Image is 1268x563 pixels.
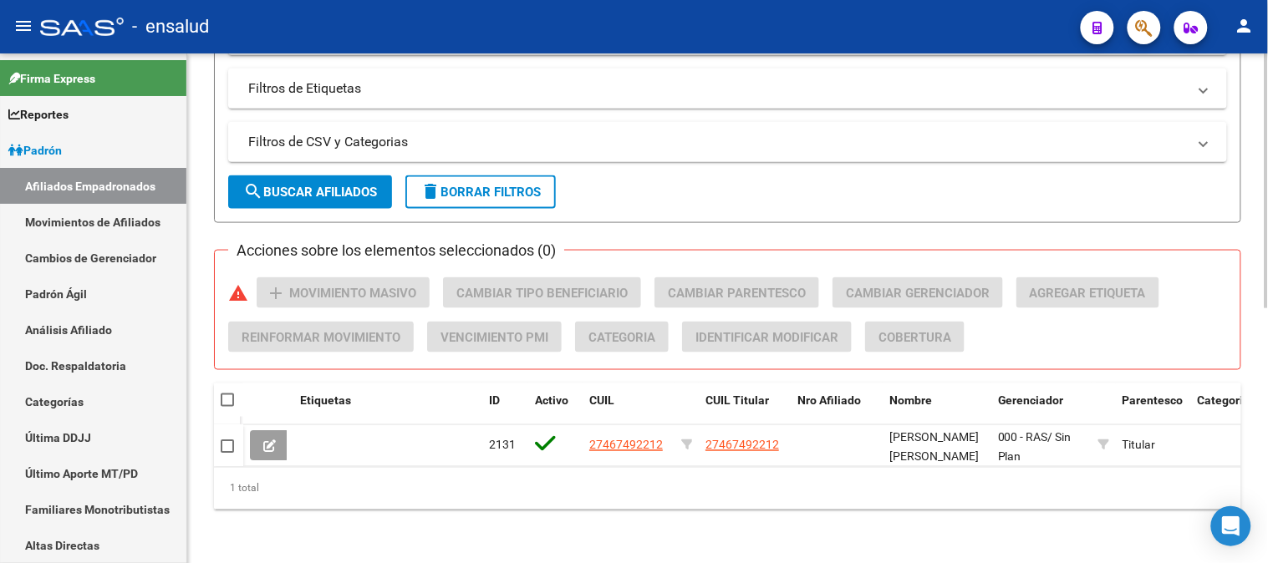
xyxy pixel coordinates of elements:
[528,383,583,439] datatable-header-cell: Activo
[833,277,1003,308] button: Cambiar Gerenciador
[289,286,416,301] span: Movimiento Masivo
[443,277,641,308] button: Cambiar Tipo Beneficiario
[243,181,263,201] mat-icon: search
[1016,277,1159,308] button: Agregar Etiqueta
[427,322,562,353] button: Vencimiento PMI
[214,468,1241,510] div: 1 total
[878,330,951,345] span: Cobertura
[695,330,838,345] span: Identificar Modificar
[889,431,979,464] span: [PERSON_NAME] [PERSON_NAME]
[1235,16,1255,36] mat-icon: person
[535,394,568,408] span: Activo
[1198,394,1250,408] span: Categoria
[228,68,1227,109] mat-expansion-panel-header: Filtros de Etiquetas
[228,283,248,303] mat-icon: warning
[705,439,779,452] span: 27467492212
[405,175,556,209] button: Borrar Filtros
[575,322,669,353] button: Categoria
[1030,286,1146,301] span: Agregar Etiqueta
[293,383,482,439] datatable-header-cell: Etiquetas
[13,16,33,36] mat-icon: menu
[682,322,852,353] button: Identificar Modificar
[668,286,806,301] span: Cambiar Parentesco
[998,431,1048,444] span: 000 - RAS
[8,105,69,124] span: Reportes
[797,394,861,408] span: Nro Afiliado
[243,185,377,200] span: Buscar Afiliados
[248,133,1187,151] mat-panel-title: Filtros de CSV y Categorias
[705,394,769,408] span: CUIL Titular
[883,383,991,439] datatable-header-cell: Nombre
[8,69,95,88] span: Firma Express
[456,286,628,301] span: Cambiar Tipo Beneficiario
[889,394,932,408] span: Nombre
[489,439,516,452] span: 2131
[654,277,819,308] button: Cambiar Parentesco
[846,286,990,301] span: Cambiar Gerenciador
[228,122,1227,162] mat-expansion-panel-header: Filtros de CSV y Categorias
[998,394,1064,408] span: Gerenciador
[699,383,791,439] datatable-header-cell: CUIL Titular
[257,277,430,308] button: Movimiento Masivo
[583,383,675,439] datatable-header-cell: CUIL
[132,8,209,45] span: - ensalud
[228,322,414,353] button: Reinformar Movimiento
[1123,394,1184,408] span: Parentesco
[482,383,528,439] datatable-header-cell: ID
[991,383,1092,439] datatable-header-cell: Gerenciador
[1116,383,1191,439] datatable-header-cell: Parentesco
[589,439,663,452] span: 27467492212
[8,141,62,160] span: Padrón
[489,394,500,408] span: ID
[266,283,286,303] mat-icon: add
[248,79,1187,98] mat-panel-title: Filtros de Etiquetas
[1123,439,1156,452] span: Titular
[242,330,400,345] span: Reinformar Movimiento
[420,181,440,201] mat-icon: delete
[1211,506,1251,546] div: Open Intercom Messenger
[420,185,541,200] span: Borrar Filtros
[1191,383,1258,439] datatable-header-cell: Categoria
[588,330,655,345] span: Categoria
[440,330,548,345] span: Vencimiento PMI
[300,394,351,408] span: Etiquetas
[228,175,392,209] button: Buscar Afiliados
[589,394,614,408] span: CUIL
[791,383,883,439] datatable-header-cell: Nro Afiliado
[865,322,965,353] button: Cobertura
[228,239,564,262] h3: Acciones sobre los elementos seleccionados (0)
